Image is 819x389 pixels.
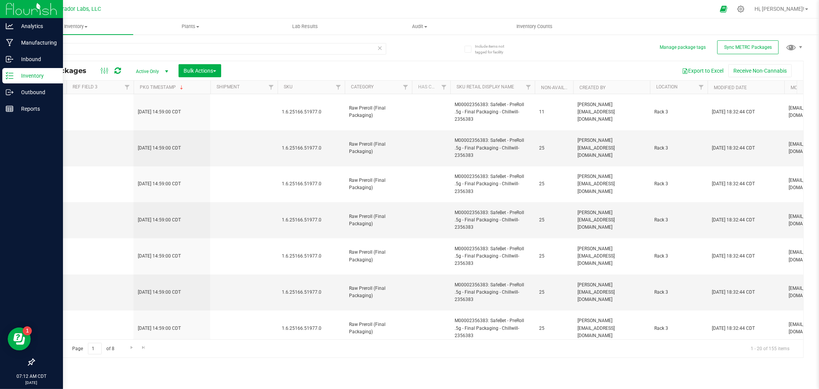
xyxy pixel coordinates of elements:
a: Filter [399,81,412,94]
p: Manufacturing [13,38,60,47]
span: 1 - 20 of 155 items [745,343,796,354]
span: 25 [539,180,569,188]
span: Rack 3 [655,253,703,260]
span: [DATE] 18:32:44 CDT [712,108,755,116]
inline-svg: Inbound [6,55,13,63]
a: Created By [579,85,606,90]
inline-svg: Inventory [6,72,13,80]
span: [DATE] 18:32:44 CDT [712,180,755,188]
a: Lab Results [248,18,362,35]
button: Sync METRC Packages [717,40,779,54]
a: Ref Field 3 [73,84,98,90]
button: Receive Non-Cannabis [728,64,792,77]
a: Inventory [18,18,133,35]
span: 1.6.25166.51977.0 [282,180,340,188]
span: Rack 3 [655,145,703,152]
inline-svg: Outbound [6,88,13,96]
a: Shipment [217,84,240,90]
span: [DATE] 18:32:44 CDT [712,145,755,152]
span: Curador Labs, LLC [56,6,101,12]
span: Open Ecommerce Menu [715,2,732,17]
a: Modified Date [714,85,747,90]
span: Raw Preroll (Final Packaging) [349,285,407,299]
span: 1.6.25166.51977.0 [282,145,340,152]
a: Go to the next page [126,343,137,353]
span: [DATE] 14:59:00 CDT [138,253,181,260]
button: Export to Excel [677,64,728,77]
span: Raw Preroll (Final Packaging) [349,249,407,263]
p: Reports [13,104,60,113]
span: [PERSON_NAME][EMAIL_ADDRESS][DOMAIN_NAME] [578,317,645,339]
p: Outbound [13,88,60,97]
inline-svg: Reports [6,105,13,113]
span: Raw Preroll (Final Packaging) [349,177,407,191]
p: Inbound [13,55,60,64]
iframe: Resource center unread badge [23,326,32,336]
span: Rack 3 [655,216,703,224]
p: Inventory [13,71,60,80]
span: Rack 3 [655,180,703,188]
span: [DATE] 18:32:44 CDT [712,253,755,260]
p: 07:12 AM CDT [3,373,60,380]
span: Lab Results [282,23,328,30]
span: 25 [539,289,569,296]
span: 25 [539,145,569,152]
span: M00002356383: SafeBet - PreRoll .5g - Final Packaging - Chillwill-2356383 [455,173,530,195]
span: Hi, [PERSON_NAME]! [754,6,804,12]
input: Search Package ID, Item Name, SKU, Lot or Part Number... [34,43,386,55]
a: Go to the last page [138,343,149,353]
span: Rack 3 [655,289,703,296]
span: [DATE] 14:59:00 CDT [138,180,181,188]
a: Inventory Counts [477,18,592,35]
span: Include items not tagged for facility [475,43,513,55]
span: 11 [539,108,569,116]
span: [DATE] 14:59:00 CDT [138,145,181,152]
span: [DATE] 18:32:44 CDT [712,216,755,224]
span: [PERSON_NAME][EMAIL_ADDRESS][DOMAIN_NAME] [578,173,645,195]
span: [PERSON_NAME][EMAIL_ADDRESS][DOMAIN_NAME] [578,281,645,304]
span: [PERSON_NAME][EMAIL_ADDRESS][DOMAIN_NAME] [578,245,645,268]
span: Plants [134,23,248,30]
a: Pkg Timestamp [140,85,185,90]
span: Raw Preroll (Final Packaging) [349,213,407,228]
p: Analytics [13,22,60,31]
span: Raw Preroll (Final Packaging) [349,141,407,155]
span: 1.6.25166.51977.0 [282,216,340,224]
span: M00002356383: SafeBet - PreRoll .5g - Final Packaging - Chillwill-2356383 [455,245,530,268]
a: SKU Retail Display Name [457,84,514,90]
a: Filter [121,81,134,94]
span: M00002356383: SafeBet - PreRoll .5g - Final Packaging - Chillwill-2356383 [455,137,530,159]
span: [DATE] 14:59:00 CDT [138,325,181,332]
span: M00002356383: SafeBet - PreRoll .5g - Final Packaging - Chillwill-2356383 [455,209,530,231]
span: 1.6.25166.51977.0 [282,289,340,296]
iframe: Resource center [8,327,31,351]
span: Rack 3 [655,325,703,332]
span: All Packages [40,66,94,75]
span: 1.6.25166.51977.0 [282,253,340,260]
span: Inventory Counts [506,23,563,30]
span: Inventory [18,23,133,30]
span: [DATE] 18:32:44 CDT [712,325,755,332]
span: 25 [539,325,569,332]
span: [PERSON_NAME][EMAIL_ADDRESS][DOMAIN_NAME] [578,137,645,159]
a: Non-Available [541,85,575,90]
button: Manage package tags [660,44,706,51]
span: [PERSON_NAME][EMAIL_ADDRESS][DOMAIN_NAME] [578,101,645,123]
th: Has COA [412,81,450,94]
a: Location [656,84,678,90]
span: [PERSON_NAME][EMAIL_ADDRESS][DOMAIN_NAME] [578,209,645,231]
span: Audit [363,23,477,30]
span: Bulk Actions [184,68,216,74]
span: [DATE] 18:32:44 CDT [712,289,755,296]
span: Raw Preroll (Final Packaging) [349,105,407,119]
span: Rack 3 [655,108,703,116]
a: Audit [362,18,477,35]
a: Filter [265,81,278,94]
a: Filter [438,81,450,94]
span: Sync METRC Packages [724,45,772,50]
span: 25 [539,253,569,260]
button: Bulk Actions [179,64,221,77]
p: [DATE] [3,380,60,386]
a: Modified By [791,85,818,90]
a: Filter [332,81,345,94]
